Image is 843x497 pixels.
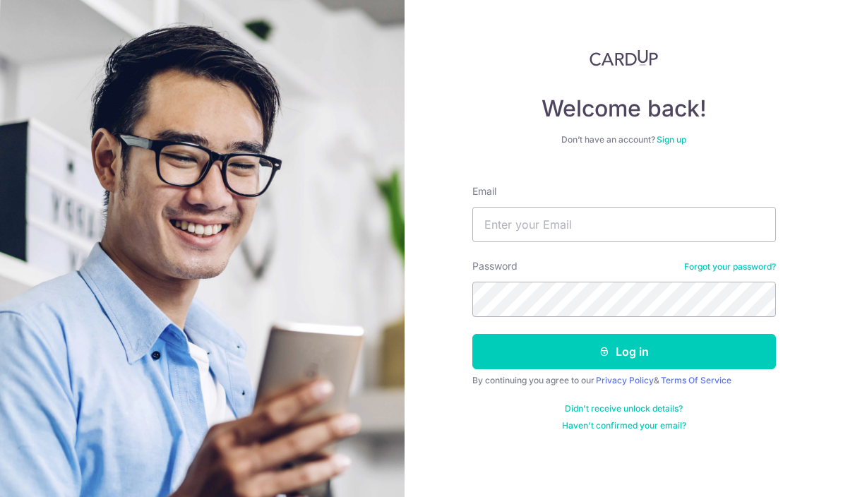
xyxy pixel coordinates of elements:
[684,261,776,273] a: Forgot your password?
[472,134,776,145] div: Don’t have an account?
[565,403,683,414] a: Didn't receive unlock details?
[472,259,518,273] label: Password
[590,49,659,66] img: CardUp Logo
[657,134,686,145] a: Sign up
[661,375,731,385] a: Terms Of Service
[472,375,776,386] div: By continuing you agree to our &
[472,184,496,198] label: Email
[472,207,776,242] input: Enter your Email
[596,375,654,385] a: Privacy Policy
[562,420,686,431] a: Haven't confirmed your email?
[472,334,776,369] button: Log in
[472,95,776,123] h4: Welcome back!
